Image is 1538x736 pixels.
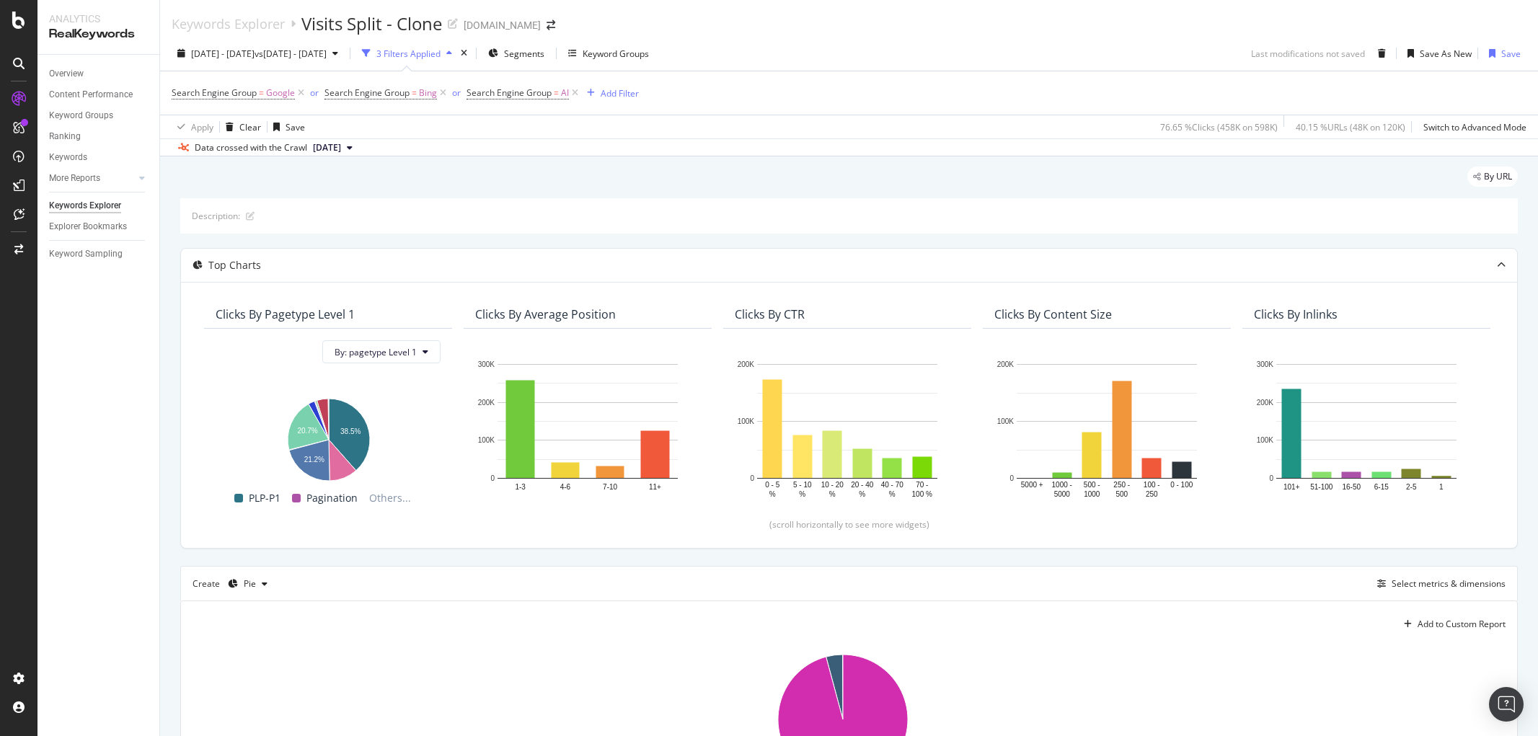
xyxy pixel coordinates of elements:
div: (scroll horizontally to see more widgets) [198,518,1500,531]
div: Clicks By Inlinks [1254,307,1338,322]
div: Clicks By Content Size [994,307,1112,322]
text: 20 - 40 [851,481,874,489]
text: 10 - 20 [821,481,844,489]
div: Add Filter [601,87,639,99]
div: Data crossed with the Crawl [195,141,307,154]
text: 70 - [916,481,928,489]
div: Keyword Groups [49,108,113,123]
div: Create [193,572,273,595]
text: 1-3 [515,482,526,490]
button: Add Filter [581,84,639,102]
a: Content Performance [49,87,149,102]
svg: A chart. [216,391,441,483]
text: 100 - [1144,481,1160,489]
svg: A chart. [735,357,960,500]
div: More Reports [49,171,100,186]
button: [DATE] [307,139,358,156]
div: A chart. [994,357,1219,500]
div: 76.65 % Clicks ( 458K on 598K ) [1160,121,1278,133]
div: Select metrics & dimensions [1392,577,1506,590]
text: 0 - 100 [1170,481,1193,489]
text: 300K [478,360,495,368]
text: 1 [1439,482,1444,490]
svg: A chart. [475,357,700,500]
div: Clicks By Average Position [475,307,616,322]
button: Save [268,115,305,138]
div: Keyword Groups [583,48,649,60]
span: Pagination [306,489,358,507]
text: 100K [997,417,1015,425]
div: Open Intercom Messenger [1489,687,1524,722]
span: Segments [504,48,544,60]
text: 21.2% [304,455,324,463]
text: 20.7% [297,426,317,434]
a: Ranking [49,129,149,144]
button: Save As New [1402,42,1472,65]
button: Save [1483,42,1521,65]
a: Overview [49,66,149,81]
div: Visits Split - Clone [301,12,442,36]
span: Search Engine Group [172,87,257,99]
text: % [859,490,865,498]
a: Explorer Bookmarks [49,219,149,234]
div: Overview [49,66,84,81]
div: legacy label [1467,167,1518,187]
div: Clear [239,121,261,133]
span: = [412,87,417,99]
a: Keyword Groups [49,108,149,123]
text: % [829,490,836,498]
span: 2025 May. 26th [313,141,341,154]
span: Others... [363,489,417,507]
span: PLP-P1 [249,489,280,507]
button: Select metrics & dimensions [1371,575,1506,593]
div: Pie [244,580,256,588]
text: 7-10 [603,482,617,490]
div: Keywords Explorer [172,16,285,32]
div: Top Charts [208,258,261,272]
button: Apply [172,115,213,138]
div: Clicks By pagetype Level 1 [216,307,355,322]
text: 200K [478,398,495,406]
text: 100 % [912,490,932,498]
text: 100K [478,436,495,444]
div: Save [286,121,305,133]
span: By: pagetype Level 1 [335,346,417,358]
text: 100K [1257,436,1274,444]
text: 51-100 [1310,482,1333,490]
text: 38.5% [340,427,361,435]
a: Keyword Sampling [49,247,149,262]
span: Google [266,83,295,103]
a: More Reports [49,171,135,186]
span: Search Engine Group [324,87,410,99]
div: Ranking [49,129,81,144]
text: 16-50 [1342,482,1361,490]
div: Save [1501,48,1521,60]
text: 200K [997,360,1015,368]
text: 2-5 [1406,482,1417,490]
div: Explorer Bookmarks [49,219,127,234]
button: 3 Filters Applied [356,42,458,65]
div: Content Performance [49,87,133,102]
div: [DOMAIN_NAME] [464,18,541,32]
span: = [554,87,559,99]
button: Pie [222,572,273,595]
div: times [458,46,470,61]
button: [DATE] - [DATE]vs[DATE] - [DATE] [172,42,344,65]
div: Keyword Sampling [49,247,123,262]
text: 5000 + [1021,481,1043,489]
a: Keywords Explorer [49,198,149,213]
span: [DATE] - [DATE] [191,48,255,60]
text: 0 [1009,474,1014,482]
text: 6-15 [1374,482,1389,490]
text: 100K [738,417,755,425]
div: Keywords [49,150,87,165]
button: or [310,86,319,99]
button: Segments [482,42,550,65]
div: Keywords Explorer [49,198,121,213]
div: A chart. [1254,357,1479,500]
div: Clicks By CTR [735,307,805,322]
div: Apply [191,121,213,133]
text: 250 - [1113,481,1130,489]
button: Switch to Advanced Mode [1418,115,1526,138]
